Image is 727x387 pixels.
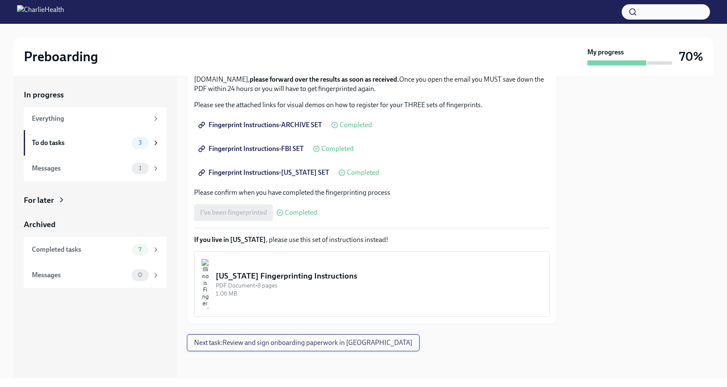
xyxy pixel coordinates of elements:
a: Fingerprint Instructions-[US_STATE] SET [194,164,335,181]
button: Next task:Review and sign onboarding paperwork in [GEOGRAPHIC_DATA] [187,334,420,351]
div: 1.06 MB [216,290,543,298]
a: Messages0 [24,262,166,288]
span: 3 [133,139,147,146]
img: CharlieHealth [17,5,64,19]
p: Please note: Once printed, You will receive the FBI results directly to your personal email from ... [194,65,550,94]
h2: Preboarding [24,48,98,65]
p: , please use this set of instructions instead! [194,235,550,245]
div: To do tasks [32,138,128,148]
span: Fingerprint Instructions-ARCHIVE SET [200,121,322,129]
a: In progress [24,89,166,100]
p: Please see the attached links for visual demos on how to register for your THREE sets of fingerpr... [194,100,550,110]
a: Fingerprint Instructions-FBI SET [194,140,310,157]
button: [US_STATE] Fingerprinting InstructionsPDF Document•8 pages1.06 MB [194,251,550,317]
div: Completed tasks [32,245,128,254]
div: Messages [32,270,128,280]
span: Completed [285,209,317,216]
span: Completed [321,145,354,152]
strong: My progress [587,48,624,57]
a: Fingerprint Instructions-ARCHIVE SET [194,117,328,134]
a: To do tasks3 [24,130,166,156]
span: Completed [340,122,372,128]
strong: please forward over the results as soon as received. [250,75,399,83]
p: Please confirm when you have completed the fingerprinting process [194,188,550,197]
h3: 70% [679,49,703,64]
div: PDF Document • 8 pages [216,282,543,290]
span: Completed [347,169,379,176]
a: Everything [24,107,166,130]
a: Messages1 [24,156,166,181]
span: Fingerprint Instructions-FBI SET [200,145,304,153]
div: Messages [32,164,128,173]
img: Illinois Fingerprinting Instructions [201,259,209,310]
span: 1 [134,165,147,171]
div: [US_STATE] Fingerprinting Instructions [216,270,543,282]
div: Everything [32,114,149,123]
a: For later [24,195,166,206]
a: Archived [24,219,166,230]
span: 7 [133,246,147,253]
span: Fingerprint Instructions-[US_STATE] SET [200,168,329,177]
span: 0 [133,272,147,278]
div: For later [24,195,54,206]
strong: If you live in [US_STATE] [194,236,266,244]
a: Completed tasks7 [24,237,166,262]
span: Next task : Review and sign onboarding paperwork in [GEOGRAPHIC_DATA] [194,339,412,347]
